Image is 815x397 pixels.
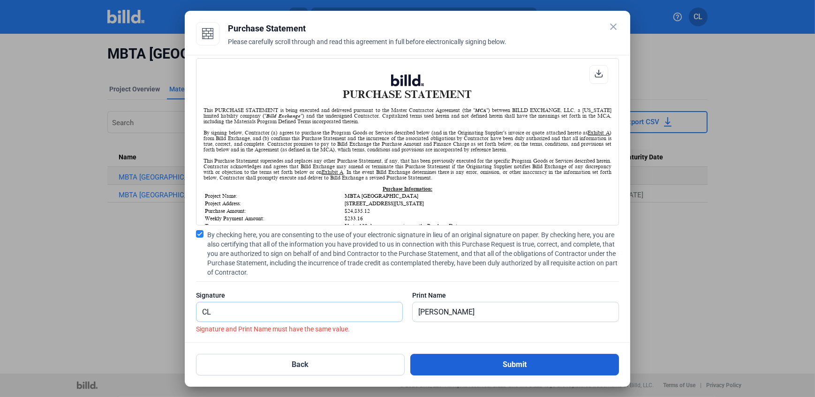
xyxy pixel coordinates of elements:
i: MCA [475,107,486,113]
input: Signature [196,302,402,322]
td: Up to 120 days, commencing on the Purchase Date [344,223,611,229]
mat-icon: close [608,21,619,32]
div: Print Name [412,291,619,300]
td: MBTA [GEOGRAPHIC_DATA] [344,193,611,199]
div: Signature [196,291,403,300]
td: Weekly Payment Amount: [204,215,343,222]
u: Exhibit A [588,130,610,135]
input: Print Name [413,302,608,322]
td: Project Name: [204,193,343,199]
td: $233.16 [344,215,611,222]
div: Purchase Statement [228,22,619,35]
button: Back [196,354,405,375]
i: Billd Exchange [266,113,301,119]
h1: PURCHASE STATEMENT [204,75,611,100]
div: This PURCHASE STATEMENT is being executed and delivered pursuant to the Master Contractor Agreeme... [204,107,611,124]
td: [STREET_ADDRESS][US_STATE] [344,200,611,207]
u: Purchase Information: [383,186,432,192]
div: This Purchase Statement supersedes and replaces any other Purchase Statement, if any, that has be... [204,158,611,180]
button: Submit [410,354,619,375]
td: Project Address: [204,200,343,207]
label: Signature and Print Name must have the same value. [196,324,619,334]
u: Exhibit A [322,169,344,175]
td: Term: [204,223,343,229]
div: Please carefully scroll through and read this agreement in full before electronically signing below. [228,37,619,58]
td: $24,835.12 [344,208,611,214]
td: Purchase Amount: [204,208,343,214]
div: By signing below, Contractor (a) agrees to purchase the Program Goods or Services described below... [204,130,611,152]
span: By checking here, you are consenting to the use of your electronic signature in lieu of an origin... [207,230,619,277]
